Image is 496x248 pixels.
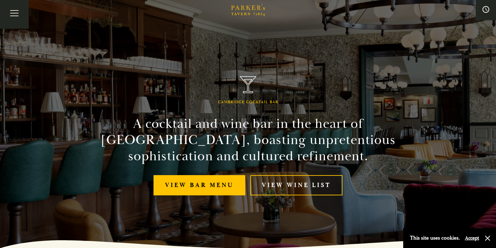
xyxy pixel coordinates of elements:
[94,116,402,164] h2: A cocktail and wine bar in the heart of [GEOGRAPHIC_DATA], boasting unpretentious sophistication ...
[250,175,342,196] a: View Wine List
[465,235,479,241] button: Accept
[410,233,460,243] p: This site uses cookies.
[154,175,245,196] a: View bar menu
[218,100,278,105] h1: Cambridge Cocktail Bar
[240,76,256,93] img: Parker's Tavern Brasserie Cambridge
[484,235,491,242] button: Close and accept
